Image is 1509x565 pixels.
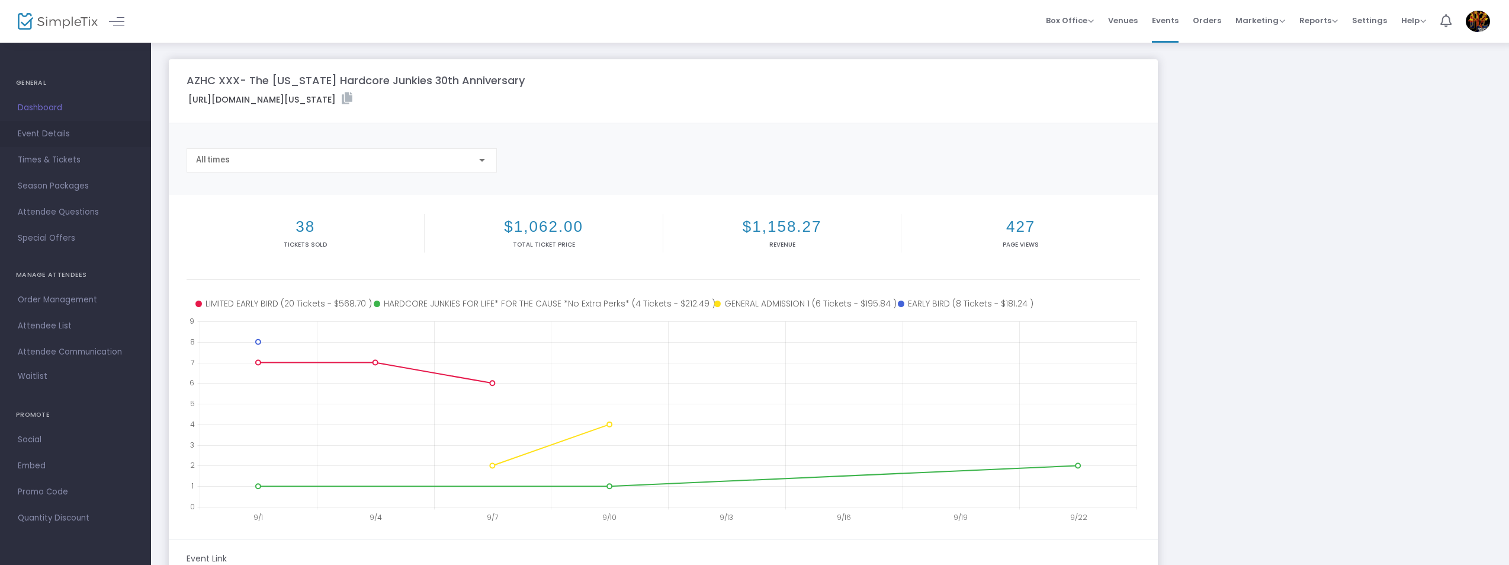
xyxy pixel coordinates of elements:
text: 9/19 [953,512,968,522]
h2: $1,062.00 [427,218,660,236]
span: Venues [1108,5,1138,36]
text: 9 [190,316,194,326]
m-panel-title: AZHC XXX- The [US_STATE] Hardcore Junkies 30th Anniversary [187,72,525,88]
p: Total Ticket Price [427,240,660,249]
text: 6 [190,378,194,388]
span: Season Packages [18,178,133,194]
span: All times [196,155,230,164]
span: Orders [1193,5,1221,36]
span: Reports [1299,15,1338,26]
span: Help [1401,15,1426,26]
text: 9/4 [370,512,382,522]
text: 3 [190,439,194,449]
text: 9/1 [253,512,263,522]
span: Quantity Discount [18,510,133,526]
span: Attendee Communication [18,344,133,360]
h4: GENERAL [16,71,135,95]
label: [URL][DOMAIN_NAME][US_STATE] [188,92,352,106]
span: Special Offers [18,231,133,246]
h2: 38 [189,218,422,236]
span: Order Management [18,292,133,308]
h2: $1,158.27 [666,218,898,236]
span: Marketing [1235,15,1285,26]
m-panel-subtitle: Event Link [187,553,227,565]
text: 8 [190,336,195,346]
h4: MANAGE ATTENDEES [16,263,135,287]
text: 0 [190,502,195,512]
text: 5 [190,398,195,408]
span: Embed [18,458,133,474]
span: Attendee Questions [18,205,133,220]
span: Attendee List [18,318,133,334]
text: 1 [191,481,194,491]
h4: PROMOTE [16,403,135,427]
text: 9/16 [837,512,851,522]
p: Page Views [904,240,1137,249]
span: Social [18,432,133,448]
text: 4 [190,419,195,429]
span: Times & Tickets [18,152,133,168]
p: Revenue [666,240,898,249]
span: Dashboard [18,100,133,116]
text: 2 [190,460,195,470]
p: Tickets sold [189,240,422,249]
span: Event Details [18,126,133,142]
span: Promo Code [18,484,133,500]
span: Waitlist [18,371,47,382]
text: 9/22 [1070,512,1087,522]
span: Box Office [1046,15,1094,26]
span: Events [1152,5,1179,36]
text: 9/10 [602,512,617,522]
h2: 427 [904,218,1137,236]
text: 7 [191,357,194,367]
span: Settings [1352,5,1387,36]
text: 9/13 [720,512,733,522]
text: 9/7 [487,512,498,522]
